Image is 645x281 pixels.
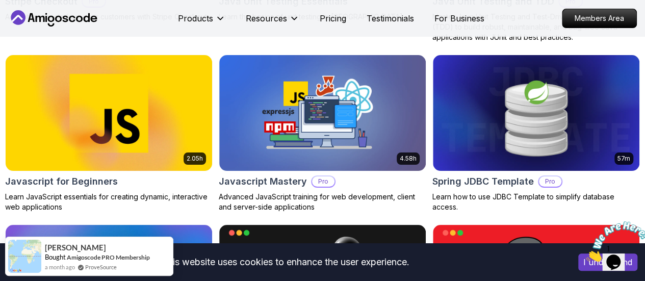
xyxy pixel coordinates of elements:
p: Resources [246,12,287,24]
a: For Business [434,12,484,24]
a: Pricing [320,12,346,24]
img: Spring JDBC Template card [433,55,639,171]
button: Accept cookies [578,253,637,271]
p: Products [178,12,213,24]
a: Amigoscode PRO Membership [67,253,150,261]
img: provesource social proof notification image [8,240,41,273]
a: ProveSource [85,263,117,271]
p: 57m [617,155,630,163]
a: Spring JDBC Template card57mSpring JDBC TemplateProLearn how to use JDBC Template to simplify dat... [432,55,640,212]
img: Chat attention grabber [4,4,67,44]
p: Advanced JavaScript training for web development, client and server-side applications [219,192,426,212]
img: Javascript Mastery card [219,55,426,171]
img: Javascript for Beginners card [6,55,212,171]
button: Resources [246,12,299,33]
span: Bought [45,253,66,261]
p: Pro [312,176,334,187]
span: [PERSON_NAME] [45,243,106,252]
p: Learn how to use JDBC Template to simplify database access. [432,192,640,212]
p: Members Area [562,9,636,28]
div: This website uses cookies to enhance the user experience. [8,251,563,273]
h2: Spring JDBC Template [432,174,534,189]
h2: Javascript Mastery [219,174,307,189]
a: Javascript Mastery card4.58hJavascript MasteryProAdvanced JavaScript training for web development... [219,55,426,212]
span: a month ago [45,263,75,271]
iframe: chat widget [582,217,645,266]
button: Products [178,12,225,33]
span: 1 [4,4,8,13]
a: Testimonials [367,12,414,24]
p: Learn JavaScript essentials for creating dynamic, interactive web applications [5,192,213,212]
p: 2.05h [187,155,203,163]
p: 4.58h [400,155,417,163]
p: Pro [539,176,561,187]
a: Members Area [562,9,637,28]
a: Javascript for Beginners card2.05hJavascript for BeginnersLearn JavaScript essentials for creatin... [5,55,213,212]
h2: Javascript for Beginners [5,174,118,189]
